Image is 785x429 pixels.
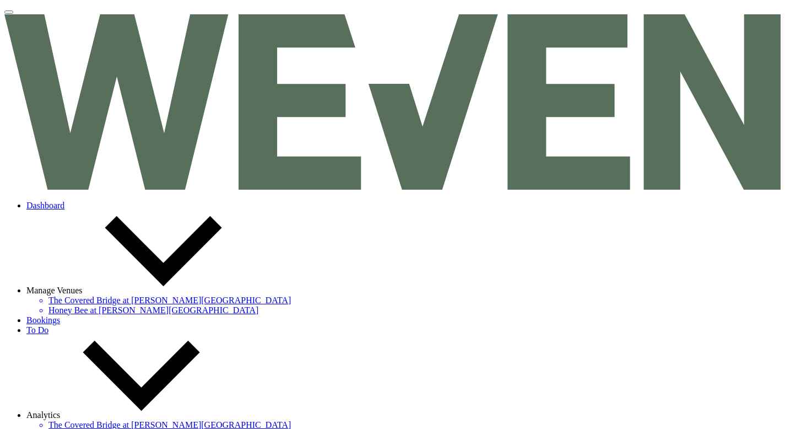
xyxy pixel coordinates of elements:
a: To Do [26,325,48,335]
a: Dashboard [26,201,64,210]
img: Weven Logo [4,14,781,190]
a: Honey Bee at [PERSON_NAME][GEOGRAPHIC_DATA] [48,305,781,315]
span: Analytics [26,410,60,420]
span: Manage Venues [26,286,82,295]
a: The Covered Bridge at [PERSON_NAME][GEOGRAPHIC_DATA] [48,296,781,305]
a: Bookings [26,315,60,325]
